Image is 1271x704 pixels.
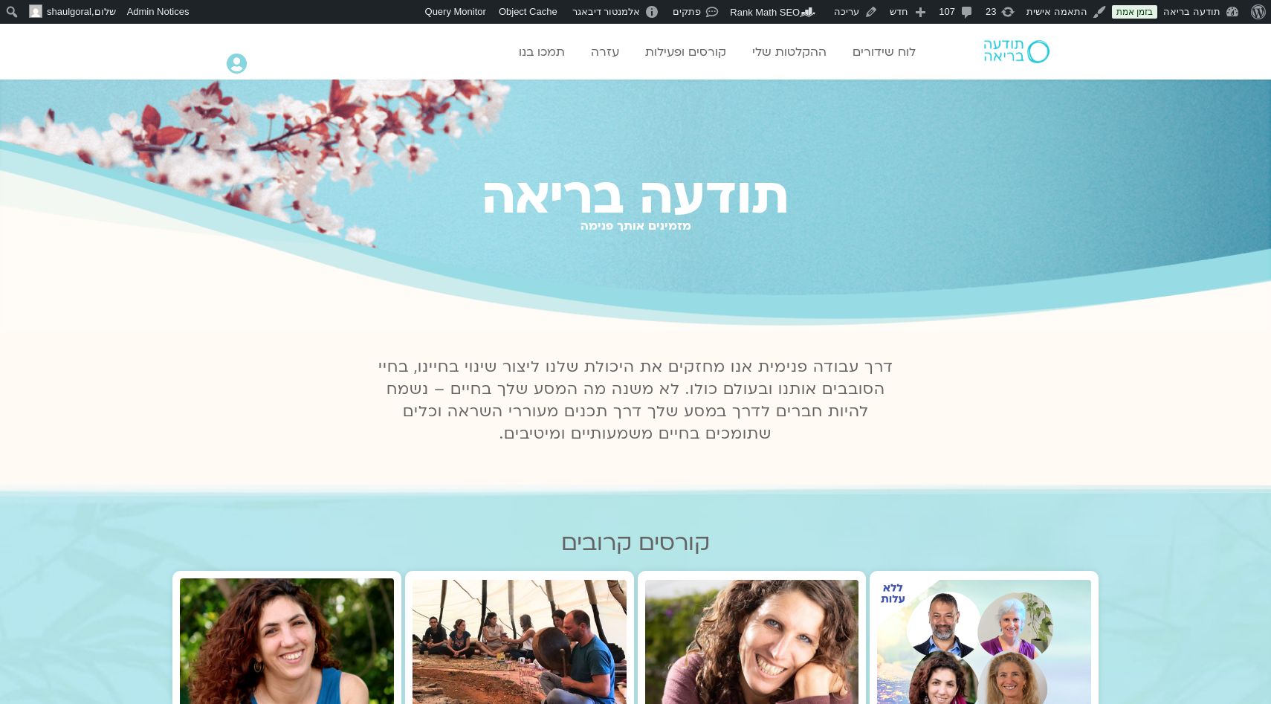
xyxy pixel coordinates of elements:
a: עזרה [583,38,627,66]
a: ההקלטות שלי [745,38,834,66]
h2: קורסים קרובים [172,530,1099,556]
a: קורסים ופעילות [638,38,734,66]
a: לוח שידורים [845,38,923,66]
span: shaulgoral [47,6,91,17]
span: Rank Math SEO [730,7,800,18]
p: דרך עבודה פנימית אנו מחזקים את היכולת שלנו ליצור שינוי בחיינו, בחיי הסובבים אותנו ובעולם כולו. לא... [369,356,902,445]
a: תמכו בנו [511,38,572,66]
img: תודעה בריאה [984,40,1050,62]
a: בזמן אמת [1112,5,1157,19]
